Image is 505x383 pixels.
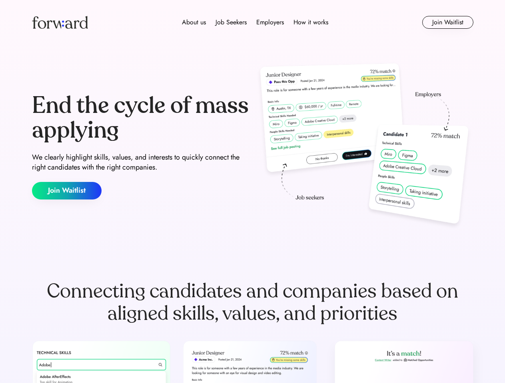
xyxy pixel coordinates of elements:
img: Forward logo [32,16,88,29]
div: How it works [293,18,328,27]
div: Job Seekers [216,18,247,27]
div: About us [182,18,206,27]
div: End the cycle of mass applying [32,93,250,142]
div: Connecting candidates and companies based on aligned skills, values, and priorities [32,280,473,325]
div: We clearly highlight skills, values, and interests to quickly connect the right candidates with t... [32,152,250,172]
button: Join Waitlist [32,182,102,199]
button: Join Waitlist [422,16,473,29]
img: hero-image.png [256,61,473,232]
div: Employers [256,18,284,27]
